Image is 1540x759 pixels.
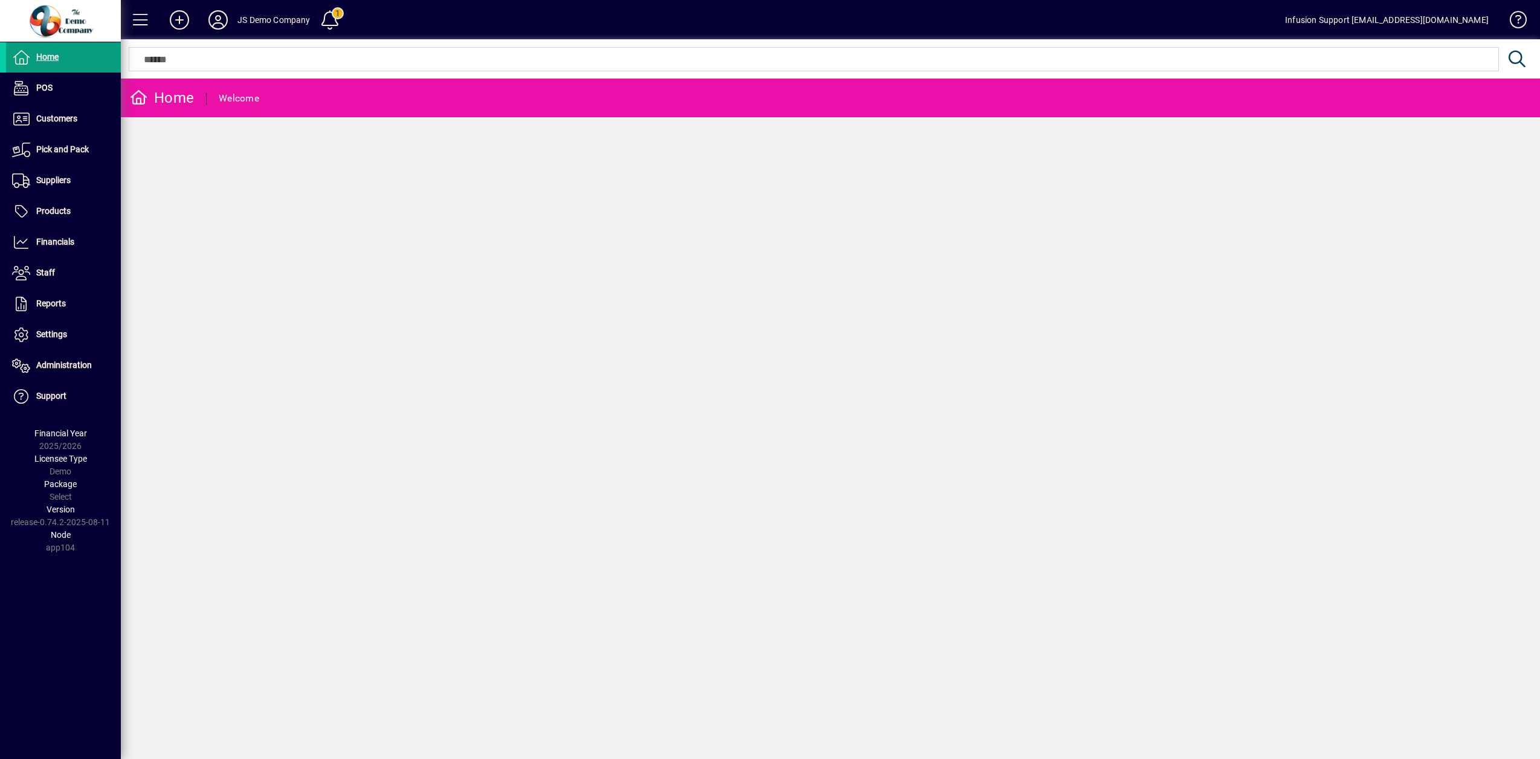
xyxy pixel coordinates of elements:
[6,196,121,227] a: Products
[199,9,237,31] button: Profile
[36,175,71,185] span: Suppliers
[6,320,121,350] a: Settings
[6,104,121,134] a: Customers
[6,227,121,257] a: Financials
[36,206,71,216] span: Products
[6,350,121,381] a: Administration
[34,428,87,438] span: Financial Year
[51,530,71,540] span: Node
[6,258,121,288] a: Staff
[47,505,75,514] span: Version
[36,299,66,308] span: Reports
[6,73,121,103] a: POS
[160,9,199,31] button: Add
[36,83,53,92] span: POS
[44,479,77,489] span: Package
[1501,2,1525,42] a: Knowledge Base
[36,329,67,339] span: Settings
[36,268,55,277] span: Staff
[6,135,121,165] a: Pick and Pack
[36,144,89,154] span: Pick and Pack
[6,166,121,196] a: Suppliers
[36,237,74,247] span: Financials
[36,391,66,401] span: Support
[6,289,121,319] a: Reports
[6,381,121,412] a: Support
[34,454,87,463] span: Licensee Type
[36,114,77,123] span: Customers
[219,89,259,108] div: Welcome
[36,360,92,370] span: Administration
[130,88,194,108] div: Home
[36,52,59,62] span: Home
[1285,10,1489,30] div: Infusion Support [EMAIL_ADDRESS][DOMAIN_NAME]
[237,10,311,30] div: JS Demo Company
